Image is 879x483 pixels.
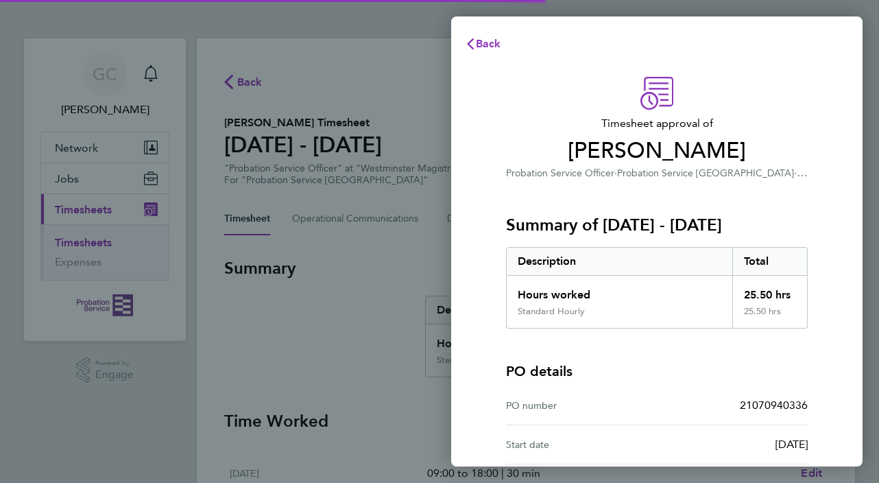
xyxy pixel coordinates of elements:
div: 25.50 hrs [732,306,808,328]
div: 25.50 hrs [732,276,808,306]
span: [PERSON_NAME] [506,137,808,165]
h3: Summary of [DATE] - [DATE] [506,214,808,236]
div: [DATE] [657,436,808,453]
div: Start date [506,436,657,453]
div: Standard Hourly [518,306,585,317]
h4: PO details [506,362,573,381]
span: Probation Service Officer [506,167,614,179]
button: Back [451,30,515,58]
span: Probation Service [GEOGRAPHIC_DATA] [617,167,794,179]
div: Hours worked [507,276,732,306]
div: PO number [506,397,657,414]
div: Total [732,248,808,275]
div: Summary of 22 - 28 Sep 2025 [506,247,808,329]
span: · [614,167,617,179]
span: Back [476,37,501,50]
div: Description [507,248,732,275]
span: Timesheet approval of [506,115,808,132]
span: · [794,166,808,179]
span: 21070940336 [740,399,808,412]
